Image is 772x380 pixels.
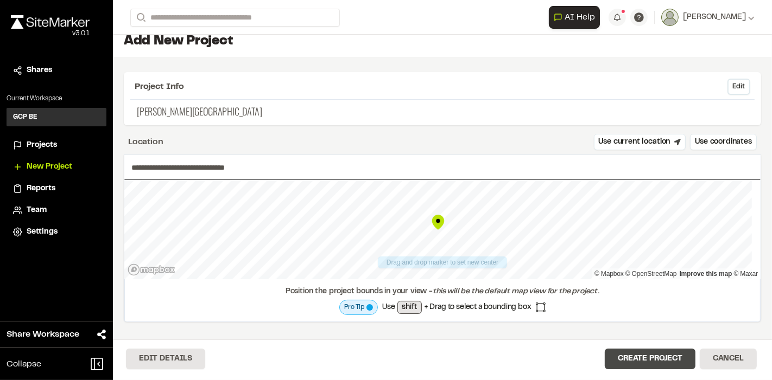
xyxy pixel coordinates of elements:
[11,15,90,29] img: rebrand.png
[661,9,755,26] button: [PERSON_NAME]
[27,183,55,195] span: Reports
[690,134,757,150] button: Use coordinates
[135,80,184,93] span: Project Info
[683,11,746,23] span: [PERSON_NAME]
[27,226,58,238] span: Settings
[126,349,205,369] button: Edit Details
[13,139,100,151] a: Projects
[433,288,599,295] span: this will be the default map view for the project.
[13,183,100,195] a: Reports
[124,180,752,281] canvas: Map
[397,301,422,314] span: shift
[13,226,100,238] a: Settings
[130,9,150,27] button: Search
[13,65,100,76] a: Shares
[131,286,754,298] div: Position the project bounds in your view -
[727,79,750,95] button: Edit
[549,6,600,29] button: Open AI Assistant
[27,139,57,151] span: Projects
[13,161,100,173] a: New Project
[135,104,750,119] p: [PERSON_NAME][GEOGRAPHIC_DATA]
[13,204,100,216] a: Team
[27,161,72,173] span: New Project
[734,270,758,278] a: Maxar
[549,6,604,29] div: Open AI Assistant
[128,136,163,149] div: Location
[7,358,41,371] span: Collapse
[7,94,106,104] p: Current Workspace
[700,349,757,369] button: Cancel
[565,11,595,24] span: AI Help
[13,112,37,122] h3: GCP BE
[339,300,546,315] div: Use + Drag to select a bounding box
[661,9,679,26] img: User
[594,134,686,150] button: Use current location
[7,328,79,341] span: Share Workspace
[366,304,373,311] span: Map layer is currently processing to full resolution
[11,29,90,38] div: Oh geez...please don't...
[339,300,378,315] div: Map layer is currently processing to full resolution
[128,263,175,276] a: Mapbox logo
[124,33,761,50] h1: Add New Project
[430,214,446,230] div: Map marker
[27,204,47,216] span: Team
[594,270,624,278] a: Mapbox
[344,302,364,312] span: Pro Tip
[625,270,677,278] a: OpenStreetMap
[27,65,52,76] span: Shares
[605,349,695,369] button: Create Project
[680,270,732,278] a: Map feedback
